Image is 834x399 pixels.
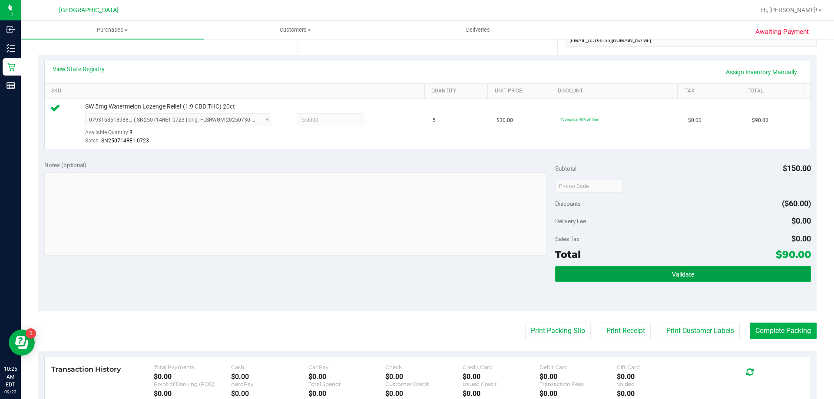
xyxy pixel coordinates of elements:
[154,364,231,370] div: Total Payments
[308,373,386,381] div: $0.00
[431,88,484,95] a: Quantity
[231,381,308,387] div: AeroPay
[385,381,463,387] div: Customer Credit
[308,389,386,398] div: $0.00
[555,196,581,211] span: Discounts
[761,7,817,13] span: Hi, [PERSON_NAME]!
[555,235,579,242] span: Sales Tax
[51,88,421,95] a: SKU
[129,129,132,135] span: 8
[44,162,86,168] span: Notes (optional)
[558,88,674,95] a: Discount
[539,373,617,381] div: $0.00
[601,323,651,339] button: Print Receipt
[308,381,386,387] div: Total Spendr
[539,389,617,398] div: $0.00
[555,165,576,172] span: Subtotal
[752,116,768,125] span: $90.00
[4,389,17,395] p: 09/23
[525,323,591,339] button: Print Packing Slip
[617,373,694,381] div: $0.00
[685,88,738,95] a: Tax
[154,373,231,381] div: $0.00
[385,389,463,398] div: $0.00
[750,323,817,339] button: Complete Packing
[496,116,513,125] span: $30.00
[617,364,694,370] div: Gift Card
[463,381,540,387] div: Issued Credit
[7,25,15,34] inline-svg: Inbound
[231,373,308,381] div: $0.00
[387,21,569,39] a: Deliveries
[454,26,502,34] span: Deliveries
[776,248,811,261] span: $90.00
[755,27,809,37] span: Awaiting Payment
[672,271,694,278] span: Validate
[154,381,231,387] div: Point of Banking (POB)
[463,373,540,381] div: $0.00
[154,389,231,398] div: $0.00
[231,389,308,398] div: $0.00
[59,7,119,14] span: [GEOGRAPHIC_DATA]
[617,381,694,387] div: Voided
[791,234,811,243] span: $0.00
[7,63,15,71] inline-svg: Retail
[385,373,463,381] div: $0.00
[21,21,204,39] a: Purchases
[539,381,617,387] div: Transaction Fees
[21,26,204,34] span: Purchases
[495,88,548,95] a: Unit Price
[7,44,15,53] inline-svg: Inventory
[308,364,386,370] div: CanPay
[560,117,598,122] span: 40droploz: 40% off line
[101,138,149,144] span: SN250714RE1-0723
[85,126,281,143] div: Available Quantity:
[748,88,801,95] a: Total
[463,364,540,370] div: Credit Card
[204,26,386,34] span: Customers
[782,199,811,208] span: ($60.00)
[617,389,694,398] div: $0.00
[555,248,581,261] span: Total
[688,116,702,125] span: $0.00
[539,364,617,370] div: Debit Card
[85,102,235,111] span: SW 5mg Watermelon Lozenge Relief (1:9 CBD:THC) 20ct
[791,216,811,225] span: $0.00
[463,389,540,398] div: $0.00
[783,164,811,173] span: $150.00
[26,328,36,339] iframe: Resource center unread badge
[85,138,100,144] span: Batch:
[9,330,35,356] iframe: Resource center
[720,65,803,79] a: Assign Inventory Manually
[53,65,105,73] a: View State Registry
[204,21,387,39] a: Customers
[555,266,811,282] button: Validate
[555,218,586,224] span: Delivery Fee
[661,323,740,339] button: Print Customer Labels
[7,81,15,90] inline-svg: Reports
[231,364,308,370] div: Cash
[555,180,622,193] input: Promo Code
[385,364,463,370] div: Check
[4,365,17,389] p: 10:25 AM EDT
[433,116,436,125] span: 5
